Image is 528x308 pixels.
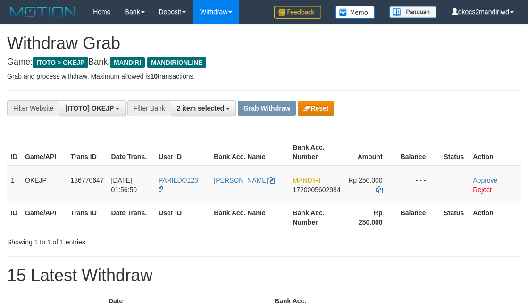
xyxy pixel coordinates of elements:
[397,204,440,231] th: Balance
[214,177,275,184] a: [PERSON_NAME]
[7,57,521,67] h4: Game: Bank:
[473,177,497,184] a: Approve
[65,105,114,112] span: [ITOTO] OKEJP
[389,6,436,18] img: panduan.png
[397,166,440,204] td: - - -
[159,177,198,194] a: PARILDO123
[71,177,104,184] span: 136770647
[111,177,137,194] span: [DATE] 01:56:50
[110,57,145,68] span: MANDIRI
[210,204,289,231] th: Bank Acc. Name
[344,139,397,166] th: Amount
[7,100,59,116] div: Filter Website
[21,204,67,231] th: Game/API
[274,6,321,19] img: Feedback.jpg
[7,34,521,53] h1: Withdraw Grab
[159,177,198,184] span: PARILDO123
[21,166,67,204] td: OKEJP
[177,105,224,112] span: 2 item selected
[348,177,382,184] span: Rp 250.000
[155,204,210,231] th: User ID
[289,139,344,166] th: Bank Acc. Number
[155,139,210,166] th: User ID
[21,139,67,166] th: Game/API
[150,73,158,80] strong: 10
[397,139,440,166] th: Balance
[473,186,492,194] a: Reject
[440,204,469,231] th: Status
[108,204,155,231] th: Date Trans.
[210,139,289,166] th: Bank Acc. Name
[108,139,155,166] th: Date Trans.
[7,5,79,19] img: MOTION_logo.png
[7,166,21,204] td: 1
[293,177,320,184] span: MANDIRI
[335,6,375,19] img: Button%20Memo.svg
[7,72,521,81] p: Grab and process withdraw. Maximum allowed is transactions.
[238,101,296,116] button: Grab Withdraw
[344,204,397,231] th: Rp 250.000
[7,204,21,231] th: ID
[440,139,469,166] th: Status
[293,186,340,194] span: Copy 1720005602984 to clipboard
[67,204,108,231] th: Trans ID
[7,266,521,285] h1: 15 Latest Withdraw
[469,139,521,166] th: Action
[147,57,206,68] span: MANDIRIONLINE
[7,234,213,247] div: Showing 1 to 1 of 1 entries
[376,186,383,194] a: Copy 250000 to clipboard
[127,100,171,116] div: Filter Bank
[7,139,21,166] th: ID
[298,101,334,116] button: Reset
[67,139,108,166] th: Trans ID
[289,204,344,231] th: Bank Acc. Number
[33,57,88,68] span: ITOTO > OKEJP
[59,100,126,116] button: [ITOTO] OKEJP
[171,100,236,116] button: 2 item selected
[469,204,521,231] th: Action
